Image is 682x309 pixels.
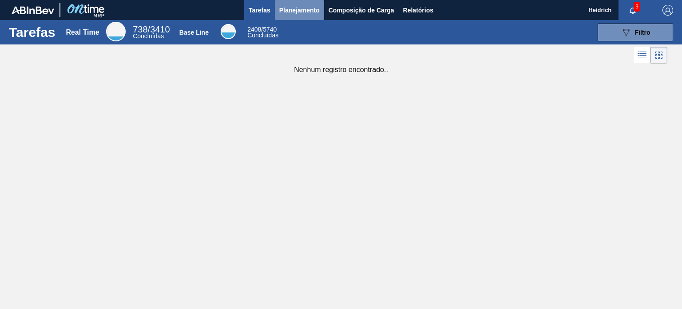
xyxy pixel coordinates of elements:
[221,24,236,39] div: Base Line
[106,22,126,41] div: Real Time
[247,26,261,33] span: 2408
[133,32,164,40] span: Concluídas
[635,29,650,36] span: Filtro
[133,24,170,34] span: / 3410
[9,27,56,37] h1: Tarefas
[247,26,277,33] span: / 5740
[598,24,673,41] button: Filtro
[133,26,170,39] div: Real Time
[249,5,270,16] span: Tarefas
[619,4,647,16] button: Notificações
[179,29,209,36] div: Base Line
[12,6,54,14] img: TNhmsLtSVTkK8tSr43FrP2fwEKptu5GPRR3wAAAABJRU5ErkJggg==
[247,27,278,38] div: Base Line
[66,28,99,36] div: Real Time
[634,47,650,64] div: Visão em Lista
[133,24,147,34] span: 738
[329,5,394,16] span: Composição de Carga
[403,5,433,16] span: Relatórios
[662,5,673,16] img: Logout
[279,5,320,16] span: Planejamento
[650,47,667,64] div: Visão em Cards
[634,2,640,12] span: 9
[247,32,278,39] span: Concluídas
